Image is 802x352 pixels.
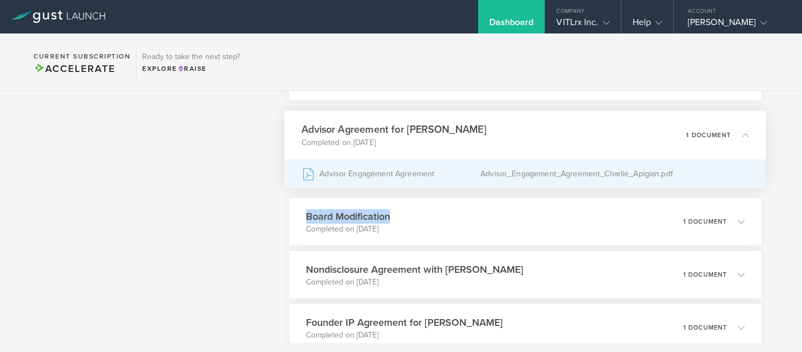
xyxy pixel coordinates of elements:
[306,277,523,288] p: Completed on [DATE]
[489,17,534,33] div: Dashboard
[633,17,662,33] div: Help
[177,65,207,73] span: Raise
[302,122,487,137] h3: Advisor Agreement for [PERSON_NAME]
[480,160,748,187] div: Advisor_Engagement_Agreement_Charlie_Apigian.pdf
[302,137,487,148] p: Completed on [DATE]
[746,298,802,352] iframe: Chat Widget
[306,315,503,330] h3: Founder IP Agreement for [PERSON_NAME]
[33,62,115,75] span: Accelerate
[136,45,246,79] div: Ready to take the next step?ExploreRaise
[306,330,503,341] p: Completed on [DATE]
[556,17,609,33] div: VITLrx Inc.
[142,53,240,61] h3: Ready to take the next step?
[142,64,240,74] div: Explore
[687,132,731,138] p: 1 document
[683,219,727,225] p: 1 document
[306,209,390,224] h3: Board Modification
[688,17,782,33] div: [PERSON_NAME]
[683,325,727,331] p: 1 document
[306,224,390,235] p: Completed on [DATE]
[306,262,523,277] h3: Nondisclosure Agreement with [PERSON_NAME]
[302,160,480,187] div: Advisor Engagement Agreement
[683,272,727,278] p: 1 document
[33,53,130,60] h2: Current Subscription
